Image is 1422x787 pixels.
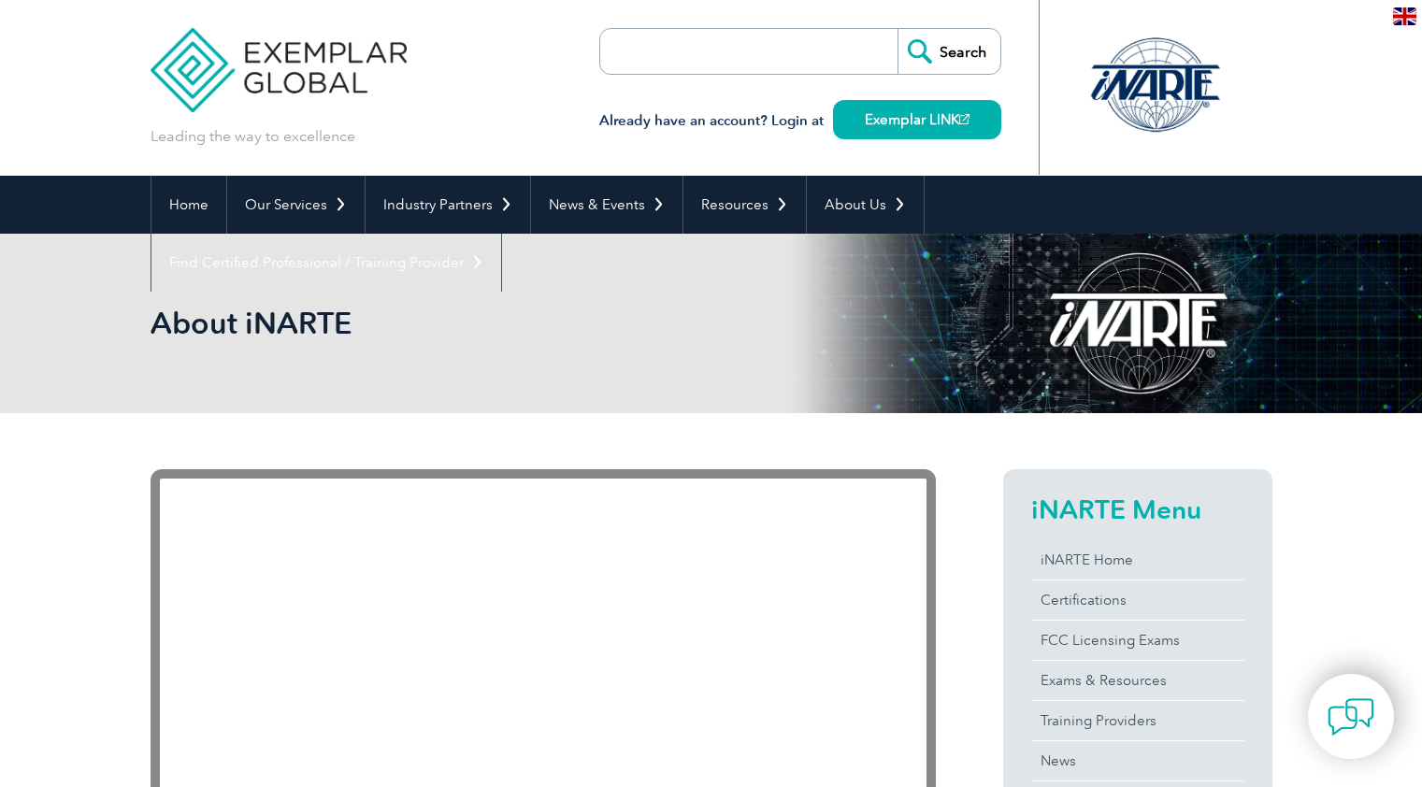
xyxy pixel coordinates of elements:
[599,109,1001,133] h3: Already have an account? Login at
[366,176,530,234] a: Industry Partners
[683,176,806,234] a: Resources
[1031,741,1244,780] a: News
[1328,694,1374,740] img: contact-chat.png
[959,114,970,124] img: open_square.png
[1393,7,1416,25] img: en
[151,126,355,147] p: Leading the way to excellence
[833,100,1001,139] a: Exemplar LINK
[1031,661,1244,700] a: Exams & Resources
[1031,701,1244,740] a: Training Providers
[151,234,501,292] a: Find Certified Professional / Training Provider
[151,308,936,338] h2: About iNARTE
[1031,494,1244,524] h2: iNARTE Menu
[1031,621,1244,660] a: FCC Licensing Exams
[898,29,1000,74] input: Search
[531,176,682,234] a: News & Events
[227,176,365,234] a: Our Services
[1031,580,1244,620] a: Certifications
[151,176,226,234] a: Home
[1031,540,1244,580] a: iNARTE Home
[807,176,924,234] a: About Us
